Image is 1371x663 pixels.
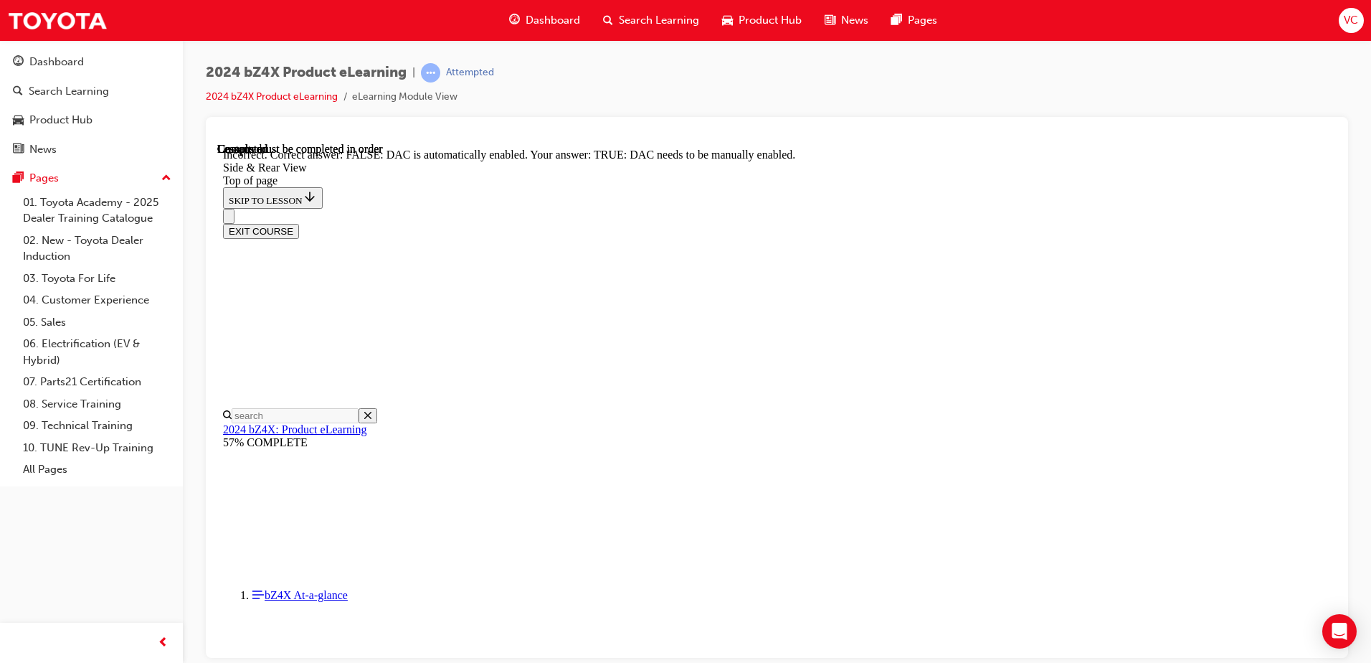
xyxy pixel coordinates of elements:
div: Search Learning [29,83,109,100]
button: EXIT COURSE [6,81,82,96]
a: 09. Technical Training [17,415,177,437]
span: Dashboard [526,12,580,29]
div: News [29,141,57,158]
a: 01. Toyota Academy - 2025 Dealer Training Catalogue [17,192,177,230]
div: Incorrect. Correct answer: FALSE: DAC is automatically enabled. Your answer: TRUE: DAC needs to b... [6,6,1114,19]
a: Product Hub [6,107,177,133]
a: 2024 bZ4X: Product eLearning [6,281,149,293]
span: learningRecordVerb_ATTEMPT-icon [421,63,440,83]
span: Product Hub [739,12,802,29]
span: Pages [908,12,937,29]
span: guage-icon [509,11,520,29]
span: SKIP TO LESSON [11,52,100,63]
a: All Pages [17,459,177,481]
a: 2024 bZ4X Product eLearning [206,90,338,103]
a: 08. Service Training [17,393,177,415]
div: 57% COMPLETE [6,293,1114,306]
input: Search [14,265,141,281]
img: Trak [7,4,108,37]
a: 02. New - Toyota Dealer Induction [17,230,177,268]
a: News [6,136,177,163]
a: 10. TUNE Rev-Up Training [17,437,177,459]
span: prev-icon [158,634,169,652]
button: VC [1339,8,1364,33]
div: Pages [29,170,59,187]
div: Dashboard [29,54,84,70]
div: Side & Rear View [6,19,1114,32]
button: Pages [6,165,177,192]
button: DashboardSearch LearningProduct HubNews [6,46,177,165]
li: eLearning Module View [352,89,457,105]
a: Search Learning [6,78,177,105]
span: pages-icon [13,172,24,185]
span: 2024 bZ4X Product eLearning [206,65,407,81]
span: news-icon [13,144,24,156]
span: News [841,12,868,29]
span: car-icon [722,11,733,29]
span: up-icon [161,169,171,188]
span: pages-icon [891,11,902,29]
button: SKIP TO LESSON [6,44,105,66]
span: car-icon [13,114,24,127]
div: Attempted [446,66,494,80]
div: Top of page [6,32,1114,44]
span: search-icon [13,85,23,98]
span: guage-icon [13,56,24,69]
div: Product Hub [29,112,92,128]
a: search-iconSearch Learning [592,6,711,35]
span: search-icon [603,11,613,29]
a: news-iconNews [813,6,880,35]
a: guage-iconDashboard [498,6,592,35]
a: 04. Customer Experience [17,289,177,311]
a: car-iconProduct Hub [711,6,813,35]
a: 06. Electrification (EV & Hybrid) [17,333,177,371]
a: 05. Sales [17,311,177,334]
a: 03. Toyota For Life [17,268,177,290]
span: | [412,65,415,81]
div: Open Intercom Messenger [1322,614,1357,649]
a: Dashboard [6,49,177,75]
a: pages-iconPages [880,6,949,35]
a: 07. Parts21 Certification [17,371,177,393]
span: Search Learning [619,12,699,29]
span: VC [1344,12,1358,29]
button: Close navigation menu [6,66,17,81]
span: news-icon [825,11,835,29]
